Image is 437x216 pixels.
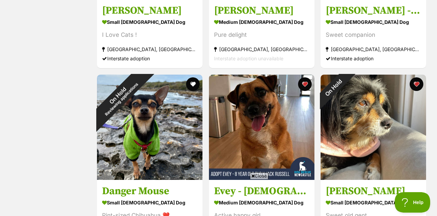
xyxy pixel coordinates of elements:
[326,17,421,27] div: small [DEMOGRAPHIC_DATA] Dog
[321,174,426,181] a: On Hold
[298,77,311,91] button: favourite
[326,30,421,40] div: Sweet companion
[97,75,202,180] img: Danger Mouse
[250,172,268,179] span: Close
[1,1,6,6] img: consumer-privacy-logo.png
[214,17,309,27] div: medium [DEMOGRAPHIC_DATA] Dog
[326,54,421,63] div: Interstate adoption
[102,4,197,17] h3: [PERSON_NAME]
[311,65,356,110] div: On Hold
[410,77,423,91] button: favourite
[94,182,343,213] iframe: Advertisement
[102,54,197,63] div: Interstate adoption
[326,45,421,54] div: [GEOGRAPHIC_DATA], [GEOGRAPHIC_DATA]
[321,75,426,180] img: Sir Battenberg
[214,56,283,61] span: Interstate adoption unavailable
[395,192,430,213] iframe: Help Scout Beacon - Open
[97,174,202,181] a: On HoldReviewing applications
[326,198,421,207] div: small [DEMOGRAPHIC_DATA] Dog
[326,4,421,17] h3: [PERSON_NAME] - [DEMOGRAPHIC_DATA] Chihuahua
[102,17,197,27] div: small [DEMOGRAPHIC_DATA] Dog
[102,45,197,54] div: [GEOGRAPHIC_DATA], [GEOGRAPHIC_DATA]
[209,75,314,180] img: Evey - 8 Year Old Pug x Jack Russell
[82,60,157,135] div: On Hold
[214,30,309,40] div: Pure delight
[104,82,139,117] span: Reviewing applications
[186,77,200,91] button: favourite
[214,45,309,54] div: [GEOGRAPHIC_DATA], [GEOGRAPHIC_DATA]
[102,30,197,40] div: I Love Cats !
[214,4,309,17] h3: [PERSON_NAME]
[326,185,421,198] h3: [PERSON_NAME]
